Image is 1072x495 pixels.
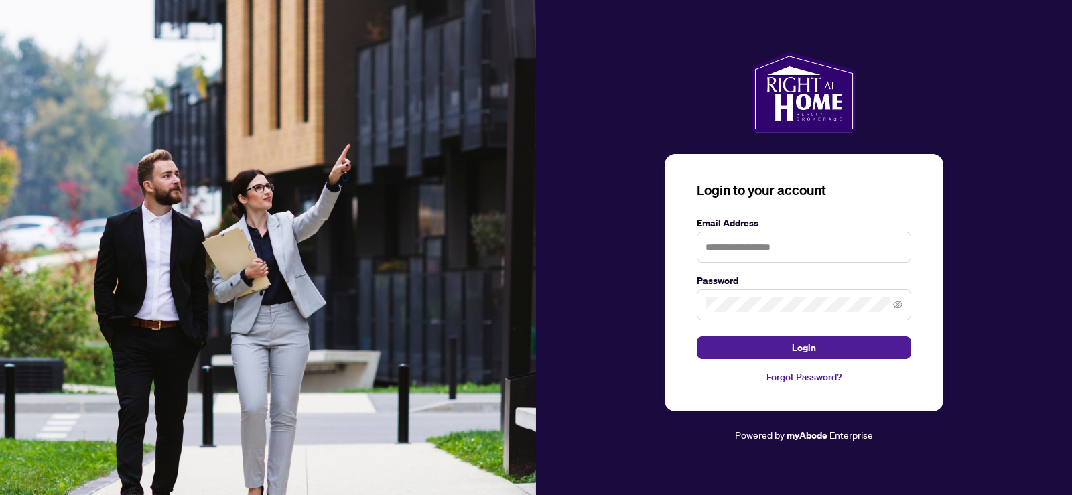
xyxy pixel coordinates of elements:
button: Login [697,336,911,359]
label: Email Address [697,216,911,230]
a: myAbode [787,428,827,443]
span: Powered by [735,429,785,441]
span: Login [792,337,816,358]
img: ma-logo [752,52,856,133]
span: Enterprise [829,429,873,441]
h3: Login to your account [697,181,911,200]
span: eye-invisible [893,300,902,309]
label: Password [697,273,911,288]
a: Forgot Password? [697,370,911,384]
